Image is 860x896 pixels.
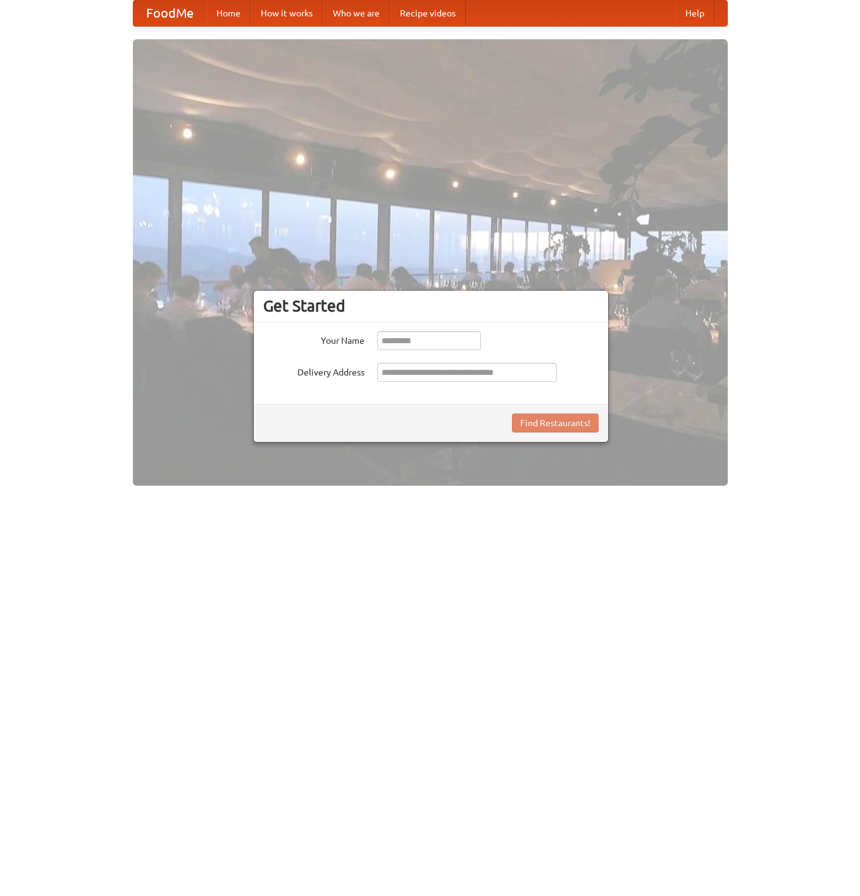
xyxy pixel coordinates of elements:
[390,1,466,26] a: Recipe videos
[206,1,251,26] a: Home
[512,413,599,432] button: Find Restaurants!
[263,331,365,347] label: Your Name
[134,1,206,26] a: FoodMe
[263,363,365,379] label: Delivery Address
[263,296,599,315] h3: Get Started
[251,1,323,26] a: How it works
[675,1,714,26] a: Help
[323,1,390,26] a: Who we are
